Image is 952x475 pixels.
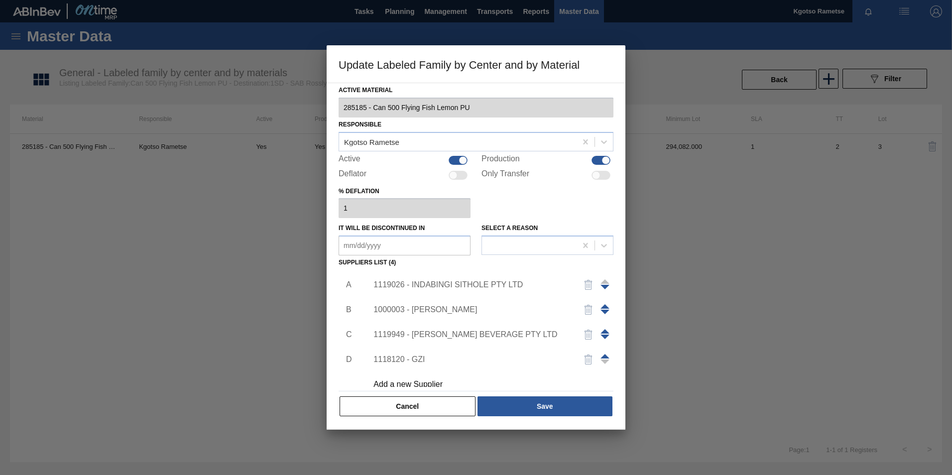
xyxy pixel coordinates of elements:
div: 1118120 - GZI [373,355,569,364]
div: 1000003 - [PERSON_NAME] [373,305,569,314]
div: Add a new Supplier [373,380,569,389]
label: Active Material [339,83,613,98]
img: delete-icon [583,279,595,291]
label: Deflator [339,169,366,181]
button: delete-icon [577,298,600,322]
label: It will be discontinued in [339,225,425,232]
span: Move up [600,285,609,289]
button: delete-icon [577,323,600,347]
label: Active [339,154,360,166]
img: delete-icon [583,354,595,365]
span: Move up [600,354,609,358]
button: Cancel [340,396,476,416]
span: Move up [600,335,609,339]
label: Only Transfer [481,169,529,181]
button: delete-icon [577,348,600,371]
h3: Update Labeled Family by Center and by Material [327,45,625,83]
button: delete-icon [577,273,600,297]
label: Responsible [339,121,381,128]
img: delete-icon [583,304,595,316]
span: Move up [600,310,609,314]
span: Move up [600,329,609,334]
label: Select a reason [481,225,538,232]
li: B [339,297,354,322]
label: % deflation [339,184,471,199]
div: 1119026 - INDABINGI SITHOLE PTY LTD [373,280,569,289]
button: Save [477,396,612,416]
label: Suppliers list (4) [339,259,396,266]
input: mm/dd/yyyy [339,236,471,255]
li: C [339,322,354,347]
div: 1119949 - [PERSON_NAME] BEVERAGE PTY LTD [373,330,569,339]
li: D [339,347,354,372]
label: Production [481,154,520,166]
img: delete-icon [583,329,595,341]
div: Kgotso Rametse [344,137,399,146]
span: Move up [600,304,609,309]
li: A [339,272,354,297]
